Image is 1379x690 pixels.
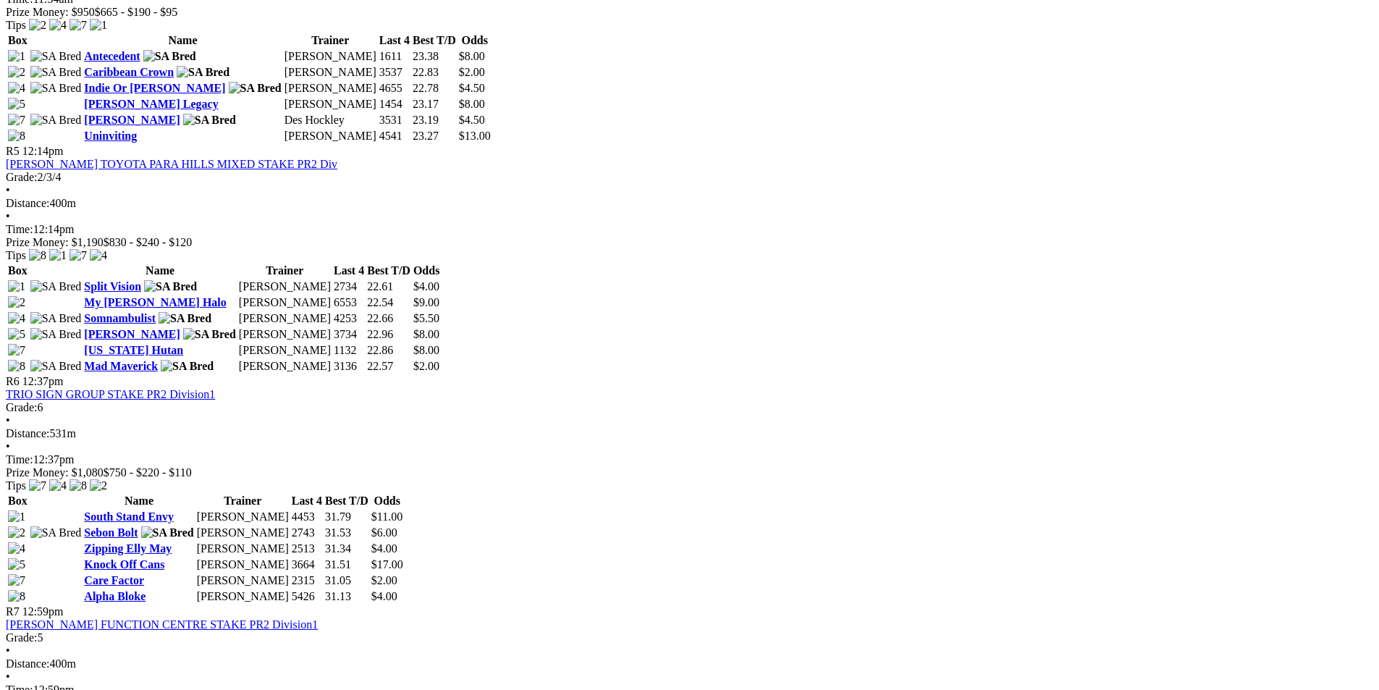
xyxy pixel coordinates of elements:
[8,34,28,46] span: Box
[84,280,141,293] a: Split Vision
[8,510,25,523] img: 1
[6,631,38,644] span: Grade:
[459,82,485,94] span: $4.50
[8,98,25,111] img: 5
[196,573,290,588] td: [PERSON_NAME]
[291,558,323,572] td: 3664
[333,359,365,374] td: 3136
[6,6,1373,19] div: Prize Money: $950
[84,296,226,308] a: My [PERSON_NAME] Halo
[412,33,457,48] th: Best T/D
[291,573,323,588] td: 2315
[84,50,140,62] a: Antecedent
[379,81,410,96] td: 4655
[6,414,10,426] span: •
[49,479,67,492] img: 4
[84,312,156,324] a: Somnambulist
[183,114,236,127] img: SA Bred
[413,344,439,356] span: $8.00
[291,589,323,604] td: 5426
[379,97,410,112] td: 1454
[104,466,192,479] span: $750 - $220 - $110
[366,279,411,294] td: 22.61
[413,296,439,308] span: $9.00
[8,296,25,309] img: 2
[413,264,440,278] th: Odds
[22,375,64,387] span: 12:37pm
[371,510,402,523] span: $11.00
[30,312,82,325] img: SA Bred
[8,526,25,539] img: 2
[238,327,332,342] td: [PERSON_NAME]
[84,328,180,340] a: [PERSON_NAME]
[6,440,10,453] span: •
[8,280,25,293] img: 1
[84,542,172,555] a: Zipping Elly May
[371,590,397,602] span: $4.00
[371,558,403,571] span: $17.00
[6,145,20,157] span: R5
[8,574,25,587] img: 7
[83,33,282,48] th: Name
[6,401,1373,414] div: 6
[90,479,107,492] img: 2
[29,479,46,492] img: 7
[291,510,323,524] td: 4453
[6,375,20,387] span: R6
[8,82,25,95] img: 4
[22,605,64,618] span: 12:59pm
[324,510,369,524] td: 31.79
[413,312,439,324] span: $5.50
[30,50,82,63] img: SA Bred
[379,33,410,48] th: Last 4
[6,184,10,196] span: •
[412,49,457,64] td: 23.38
[6,657,49,670] span: Distance:
[8,344,25,357] img: 7
[30,526,82,539] img: SA Bred
[8,542,25,555] img: 4
[29,249,46,262] img: 8
[371,574,397,586] span: $2.00
[238,311,332,326] td: [PERSON_NAME]
[379,65,410,80] td: 3537
[8,130,25,143] img: 8
[366,327,411,342] td: 22.96
[6,171,1373,184] div: 2/3/4
[324,573,369,588] td: 31.05
[459,50,485,62] span: $8.00
[6,158,337,170] a: [PERSON_NAME] TOYOTA PARA HILLS MIXED STAKE PR2 Div
[459,130,491,142] span: $13.00
[333,343,365,358] td: 1132
[324,526,369,540] td: 31.53
[413,360,439,372] span: $2.00
[8,264,28,277] span: Box
[196,526,290,540] td: [PERSON_NAME]
[8,590,25,603] img: 8
[69,479,87,492] img: 8
[30,82,82,95] img: SA Bred
[6,197,1373,210] div: 400m
[459,98,485,110] span: $8.00
[6,401,38,413] span: Grade:
[324,494,369,508] th: Best T/D
[8,495,28,507] span: Box
[333,264,365,278] th: Last 4
[49,19,67,32] img: 4
[412,113,457,127] td: 23.19
[333,295,365,310] td: 6553
[371,542,397,555] span: $4.00
[196,510,290,524] td: [PERSON_NAME]
[177,66,229,79] img: SA Bred
[413,280,439,293] span: $4.00
[379,113,410,127] td: 3531
[30,280,82,293] img: SA Bred
[412,65,457,80] td: 22.83
[84,98,218,110] a: [PERSON_NAME] Legacy
[371,494,404,508] th: Odds
[6,223,1373,236] div: 12:14pm
[8,360,25,373] img: 8
[333,327,365,342] td: 3734
[84,558,164,571] a: Knock Off Cans
[8,66,25,79] img: 2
